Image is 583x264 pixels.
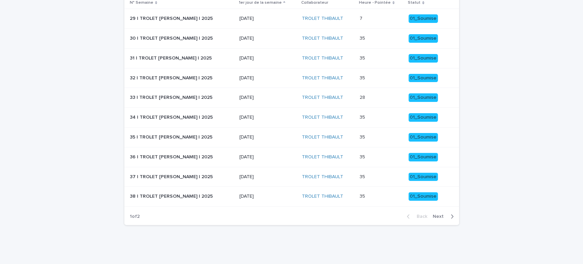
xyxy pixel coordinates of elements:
span: Back [413,214,427,219]
p: 34 | TROLET [PERSON_NAME] | 2025 [130,113,214,120]
tr: 32 | TROLET [PERSON_NAME] | 202532 | TROLET [PERSON_NAME] | 2025 [DATE]TROLET THIBAULT 3535 01_So... [124,68,459,88]
p: 38 | TROLET [PERSON_NAME] | 2025 [130,192,214,199]
p: [DATE] [239,154,296,160]
div: 01_Soumise [408,14,438,23]
a: TROLET THIBAULT [302,134,343,140]
p: [DATE] [239,75,296,81]
a: TROLET THIBAULT [302,75,343,81]
p: 35 [360,133,366,140]
p: 35 [360,192,366,199]
tr: 36 | TROLET [PERSON_NAME] | 202536 | TROLET [PERSON_NAME] | 2025 [DATE]TROLET THIBAULT 3535 01_So... [124,147,459,167]
div: 01_Soumise [408,113,438,122]
a: TROLET THIBAULT [302,115,343,120]
div: 01_Soumise [408,173,438,181]
tr: 38 | TROLET [PERSON_NAME] | 202538 | TROLET [PERSON_NAME] | 2025 [DATE]TROLET THIBAULT 3535 01_So... [124,187,459,207]
tr: 37 | TROLET [PERSON_NAME] | 202537 | TROLET [PERSON_NAME] | 2025 [DATE]TROLET THIBAULT 3535 01_So... [124,167,459,187]
p: [DATE] [239,194,296,199]
a: TROLET THIBAULT [302,55,343,61]
p: 35 [360,34,366,41]
p: 35 [360,113,366,120]
p: 1 of 2 [124,208,145,225]
p: 35 [360,74,366,81]
p: 31 | TROLET [PERSON_NAME] | 2025 [130,54,213,61]
p: 35 [360,173,366,180]
tr: 34 | TROLET [PERSON_NAME] | 202534 | TROLET [PERSON_NAME] | 2025 [DATE]TROLET THIBAULT 3535 01_So... [124,108,459,128]
a: TROLET THIBAULT [302,174,343,180]
div: 01_Soumise [408,153,438,161]
tr: 35 | TROLET [PERSON_NAME] | 202535 | TROLET [PERSON_NAME] | 2025 [DATE]TROLET THIBAULT 3535 01_So... [124,127,459,147]
tr: 30 | TROLET [PERSON_NAME] | 202530 | TROLET [PERSON_NAME] | 2025 [DATE]TROLET THIBAULT 3535 01_So... [124,28,459,48]
p: [DATE] [239,174,296,180]
p: [DATE] [239,36,296,41]
tr: 33 | TROLET [PERSON_NAME] | 202533 | TROLET [PERSON_NAME] | 2025 [DATE]TROLET THIBAULT 2828 01_So... [124,88,459,108]
p: 30 | TROLET [PERSON_NAME] | 2025 [130,34,214,41]
p: 37 | TROLET [PERSON_NAME] | 2025 [130,173,214,180]
a: TROLET THIBAULT [302,95,343,101]
div: 01_Soumise [408,74,438,82]
div: 01_Soumise [408,192,438,201]
button: Back [401,213,430,220]
p: [DATE] [239,55,296,61]
p: 35 [360,153,366,160]
p: [DATE] [239,16,296,22]
div: 01_Soumise [408,54,438,63]
p: 7 [360,14,364,22]
a: TROLET THIBAULT [302,36,343,41]
a: TROLET THIBAULT [302,16,343,22]
p: 32 | TROLET [PERSON_NAME] | 2025 [130,74,214,81]
div: 01_Soumise [408,34,438,43]
p: [DATE] [239,134,296,140]
p: [DATE] [239,115,296,120]
div: 01_Soumise [408,133,438,142]
tr: 29 | TROLET [PERSON_NAME] | 202529 | TROLET [PERSON_NAME] | 2025 [DATE]TROLET THIBAULT 77 01_Soumise [124,9,459,29]
button: Next [430,213,459,220]
p: 28 [360,93,366,101]
tr: 31 | TROLET [PERSON_NAME] | 202531 | TROLET [PERSON_NAME] | 2025 [DATE]TROLET THIBAULT 3535 01_So... [124,48,459,68]
p: 29 | TROLET [PERSON_NAME] | 2025 [130,14,214,22]
p: 35 [360,54,366,61]
p: 33 | TROLET [PERSON_NAME] | 2025 [130,93,214,101]
div: 01_Soumise [408,93,438,102]
a: TROLET THIBAULT [302,194,343,199]
p: [DATE] [239,95,296,101]
p: 36 | TROLET [PERSON_NAME] | 2025 [130,153,214,160]
a: TROLET THIBAULT [302,154,343,160]
span: Next [433,214,448,219]
p: 35 | TROLET [PERSON_NAME] | 2025 [130,133,214,140]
